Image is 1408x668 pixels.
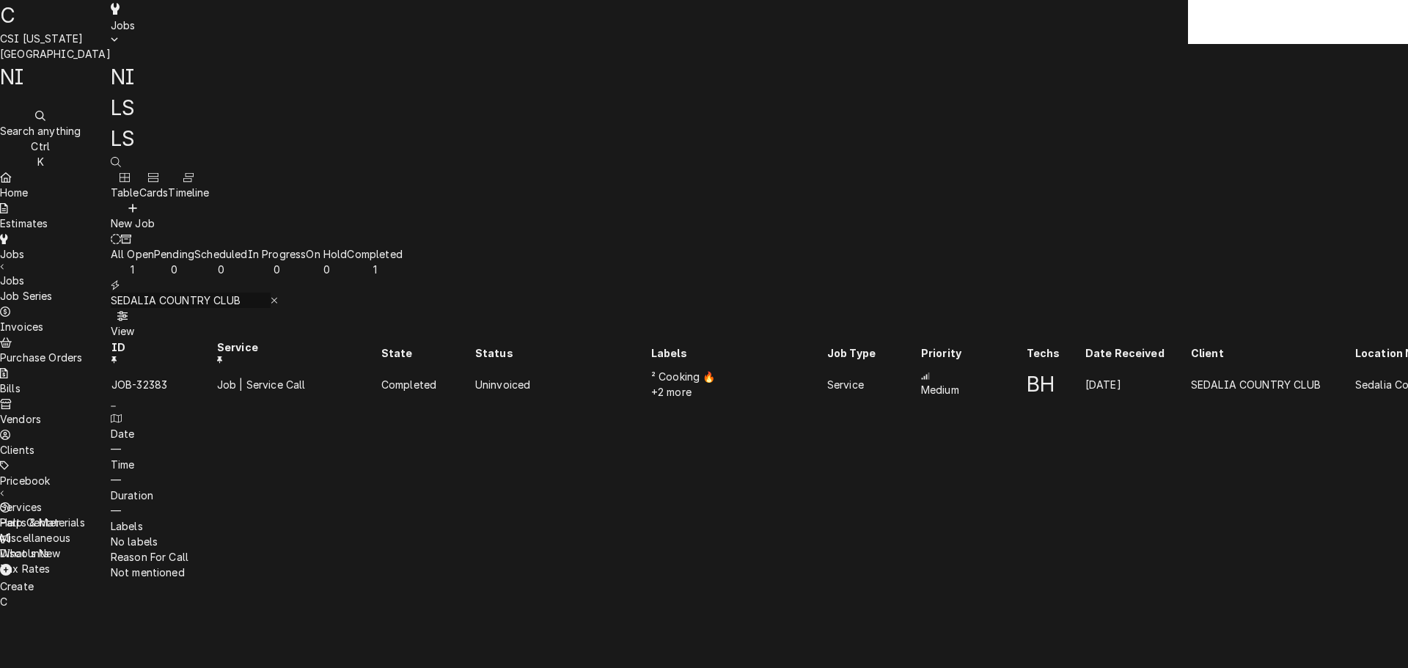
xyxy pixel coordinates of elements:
div: Job Type [827,345,920,361]
div: Priority [921,345,1025,361]
div: Service [217,339,380,366]
div: 1 [347,262,402,277]
div: Date Received [1085,345,1189,361]
div: 0 [248,262,307,277]
span: Medium [921,383,959,396]
div: Cards [139,185,169,200]
span: New Job [111,217,155,230]
span: View [111,325,135,337]
button: New Job [111,200,155,231]
div: ID [111,339,216,366]
div: Table [111,185,139,200]
div: BH [1027,369,1084,400]
div: 0 [154,262,194,277]
div: 0 [194,262,247,277]
div: Status [475,345,650,361]
button: View [111,308,135,339]
div: Client [1191,345,1354,361]
button: Open search [111,154,121,169]
div: All Open [111,246,154,262]
div: [DATE] [1085,377,1189,392]
div: +2 more [651,384,826,400]
div: Service [827,377,920,392]
span: Ctrl [31,140,50,153]
div: Techs [1027,345,1084,361]
div: On Hold [306,246,347,262]
div: Job | Service Call [217,377,380,392]
div: SEDALIA COUNTRY CLUB [1191,377,1354,392]
div: Completed [347,246,402,262]
div: JOB-32383 [111,377,216,392]
div: State [381,345,474,361]
div: 1 [111,262,154,277]
div: Labels [651,345,826,361]
div: In Progress [248,246,307,262]
input: Keyword search [111,293,271,308]
div: Timeline [168,185,209,200]
div: Scheduled [194,246,247,262]
span: Jobs [111,19,136,32]
div: Completed [381,377,474,392]
div: ² Cooking 🔥 [651,369,826,384]
button: Erase input [271,293,279,308]
div: 0 [306,262,347,277]
span: No labels [111,535,158,548]
span: K [37,155,44,168]
div: Pending [154,246,194,262]
div: Uninvoiced [475,377,650,392]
